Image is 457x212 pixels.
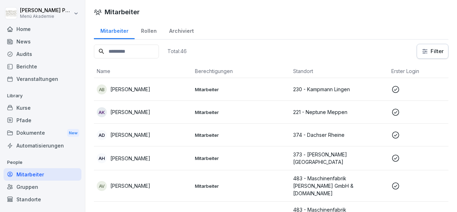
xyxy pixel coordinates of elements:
[4,126,81,140] div: Dokumente
[4,157,81,168] p: People
[4,23,81,35] a: Home
[94,64,192,78] th: Name
[110,108,150,116] p: [PERSON_NAME]
[97,153,107,163] div: AH
[4,73,81,85] a: Veranstaltungen
[4,48,81,60] a: Audits
[110,131,150,139] p: [PERSON_NAME]
[97,84,107,94] div: AB
[4,139,81,152] a: Automatisierungen
[421,48,444,55] div: Filter
[20,14,72,19] p: Menü Akademie
[110,182,150,190] p: [PERSON_NAME]
[4,126,81,140] a: DokumenteNew
[417,44,448,58] button: Filter
[293,151,386,166] p: 373 - [PERSON_NAME] [GEOGRAPHIC_DATA]
[293,175,386,197] p: 483 - Maschinenfabrik [PERSON_NAME] GmbH & [DOMAIN_NAME]
[167,48,187,55] p: Total: 46
[4,60,81,73] a: Berichte
[97,181,107,191] div: AV
[4,90,81,102] p: Library
[110,86,150,93] p: [PERSON_NAME]
[105,7,140,17] h1: Mitarbeiter
[94,21,135,39] a: Mitarbeiter
[97,130,107,140] div: AD
[135,21,163,39] a: Rollen
[4,168,81,181] a: Mitarbeiter
[192,64,290,78] th: Berechtigungen
[293,86,386,93] p: 230 - Kampmann Lingen
[4,181,81,193] a: Gruppen
[195,155,287,161] p: Mitarbeiter
[20,7,72,14] p: [PERSON_NAME] Pätow
[293,108,386,116] p: 221 - Neptune Meppen
[4,102,81,114] a: Kurse
[67,129,79,137] div: New
[290,64,388,78] th: Standort
[4,35,81,48] a: News
[4,114,81,126] a: Pfade
[293,131,386,139] p: 374 - Dachser Rheine
[195,86,287,93] p: Mitarbeiter
[4,193,81,206] a: Standorte
[97,107,107,117] div: AK
[195,132,287,138] p: Mitarbeiter
[110,155,150,162] p: [PERSON_NAME]
[195,109,287,115] p: Mitarbeiter
[163,21,200,39] a: Archiviert
[195,183,287,189] p: Mitarbeiter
